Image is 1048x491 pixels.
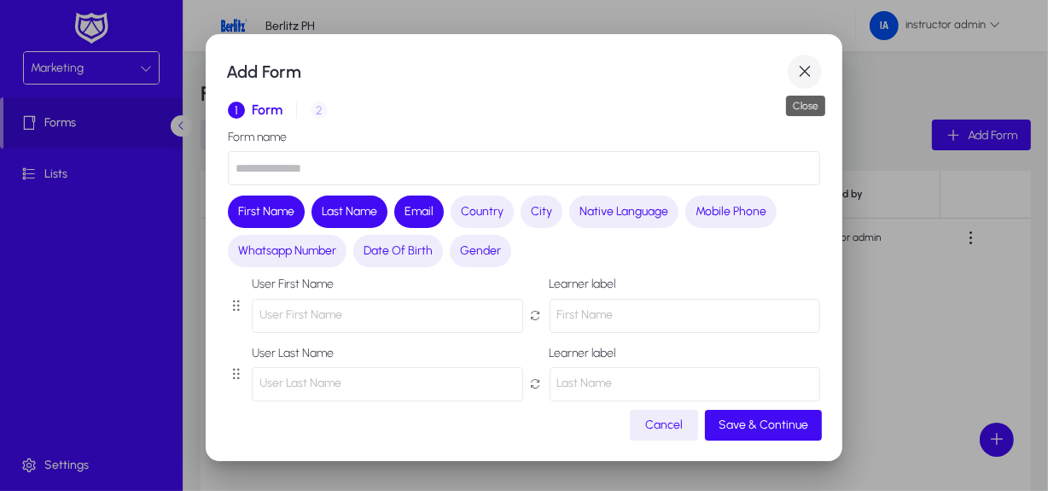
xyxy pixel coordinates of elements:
label: Learner label [550,278,821,291]
p: User First Name [252,299,523,333]
span: Form [252,103,282,117]
span: City [531,203,552,220]
span: Gender [460,243,501,260]
span: Native Language [579,203,668,220]
i: Button that displays a tooltip that drag this field [228,365,245,383]
span: First Name [238,203,294,220]
span: Country [461,203,504,220]
i: Button that displays a tooltip that drag this field [228,297,245,314]
span: Cancel [645,418,683,432]
span: 1 [228,102,245,119]
span: Save & Continue [719,418,808,432]
span: Mobile Phone [696,203,766,220]
span: Date Of Birth [364,243,433,260]
label: Form name [228,131,820,144]
span: Last Name [322,203,377,220]
label: User Last Name [252,347,523,360]
button: Save & Continue [705,410,822,441]
span: Email [405,203,434,220]
span: Whatsapp Number [238,243,336,260]
label: User First Name [252,278,523,291]
button: Cancel [630,410,698,441]
div: Close [786,96,825,116]
h1: Add Form [226,58,788,85]
p: First Name [550,299,821,333]
p: Last Name [550,367,821,401]
p: User Last Name [252,367,523,401]
label: Learner label [550,347,821,360]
